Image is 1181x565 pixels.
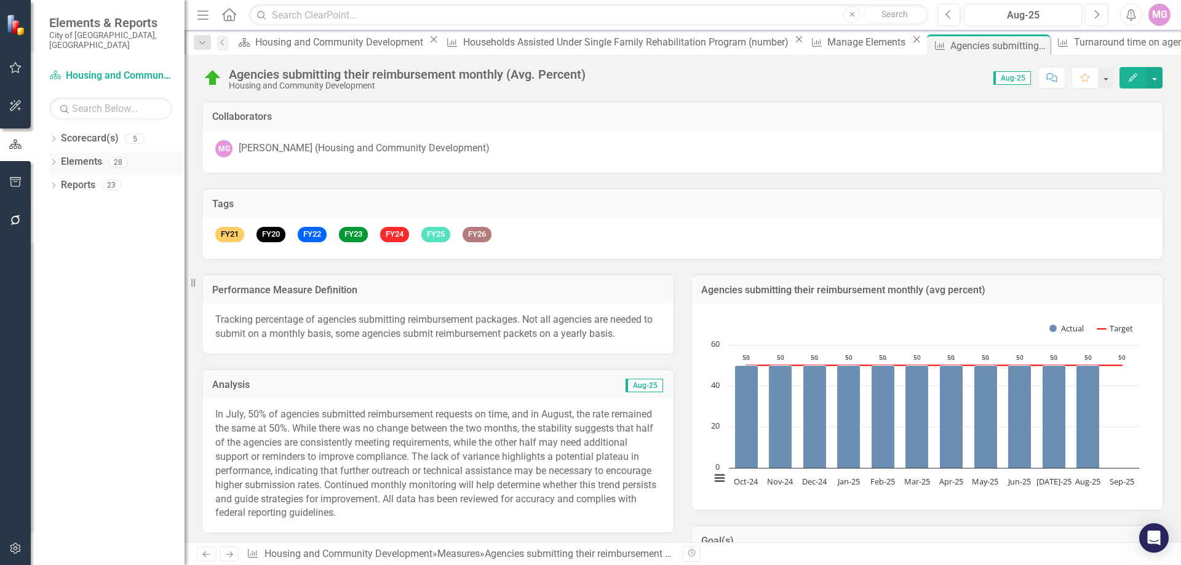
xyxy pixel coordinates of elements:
[982,353,989,362] text: 50
[837,476,860,487] text: Jan-25
[215,313,661,341] p: Tracking percentage of agencies submitting reimbursement packages. Not all agencies are needed to...
[905,366,929,468] path: Mar-25, 50. Actual.
[1084,353,1092,362] text: 50
[711,338,720,349] text: 60
[881,9,908,19] span: Search
[203,68,223,88] img: On Target
[485,548,764,559] div: Agencies submitting their reimbursement monthly (Avg. Percent)
[704,313,1145,497] svg: Interactive chart
[742,353,750,362] text: 50
[870,476,895,487] text: Feb-25
[1118,353,1126,362] text: 50
[234,34,426,50] a: Housing and Community Development
[298,227,327,242] span: FY22
[711,420,720,431] text: 20
[845,353,853,362] text: 50
[125,133,145,144] div: 5
[239,141,490,156] div: [PERSON_NAME] (Housing and Community Development)
[49,15,172,30] span: Elements & Reports
[940,366,963,468] path: Apr-25, 50. Actual.
[904,476,930,487] text: Mar-25
[255,34,426,50] div: Housing and Community Development
[215,227,244,242] span: FY21
[1036,476,1072,487] text: [DATE]-25
[61,178,95,192] a: Reports
[964,4,1082,26] button: Aug-25
[212,199,1153,210] h3: Tags
[968,8,1078,23] div: Aug-25
[339,227,368,242] span: FY23
[715,461,720,472] text: 0
[6,14,28,36] img: ClearPoint Strategy
[735,366,758,468] path: Oct-24, 50. Actual.
[879,353,886,362] text: 50
[61,155,102,169] a: Elements
[212,285,664,296] h3: Performance Measure Definition
[704,313,1150,497] div: Chart. Highcharts interactive chart.
[735,345,1123,468] g: Actual, series 1 of 2. Bar series with 12 bars.
[913,353,921,362] text: 50
[247,547,674,561] div: » »
[802,476,827,487] text: Dec-24
[215,140,233,157] div: MG
[1076,366,1100,468] path: Aug-25, 50. Actual.
[711,470,728,487] button: View chart menu, Chart
[264,548,432,559] a: Housing and Community Development
[1049,323,1084,334] button: Show Actual
[972,476,998,487] text: May-25
[380,227,409,242] span: FY24
[807,34,909,50] a: Manage Elements
[442,34,791,50] a: Households Assisted Under Single Family Rehabilitation Program (number)
[212,379,435,390] h3: Analysis
[421,227,450,242] span: FY25
[1007,476,1031,487] text: Jun-25
[811,353,818,362] text: 50
[767,476,793,487] text: Nov-24
[249,4,928,26] input: Search ClearPoint...
[101,180,121,191] div: 23
[1043,366,1066,468] path: Jul-25, 50. Actual.
[701,535,1153,547] h3: Goal(s)
[864,6,925,23] button: Search
[827,34,909,50] div: Manage Elements
[256,227,285,242] span: FY20
[229,81,586,90] div: Housing and Community Development
[950,38,1047,53] div: Agencies submitting their reimbursement monthly (Avg. Percent)
[437,548,480,559] a: Measures
[49,30,172,50] small: City of [GEOGRAPHIC_DATA], [GEOGRAPHIC_DATA]
[49,69,172,83] a: Housing and Community Development
[947,353,955,362] text: 50
[744,363,1125,368] g: Target, series 2 of 2. Line with 12 data points.
[974,366,998,468] path: May-25, 50. Actual.
[229,68,586,81] div: Agencies submitting their reimbursement monthly (Avg. Percent)
[1148,4,1171,26] button: MG
[1016,353,1024,362] text: 50
[1050,353,1057,362] text: 50
[1110,476,1134,487] text: Sep-25
[463,34,791,50] div: Households Assisted Under Single Family Rehabilitation Program (number)
[769,366,792,468] path: Nov-24, 50. Actual.
[1139,523,1169,553] div: Open Intercom Messenger
[872,366,895,468] path: Feb-25, 50. Actual.
[215,408,661,520] p: In July, 50% of agencies submitted reimbursement requests on time, and in August, the rate remain...
[49,98,172,119] input: Search Below...
[1097,323,1134,334] button: Show Target
[837,366,861,468] path: Jan-25, 50. Actual.
[626,379,663,392] span: Aug-25
[212,111,1153,122] h3: Collaborators
[777,353,784,362] text: 50
[1008,366,1032,468] path: Jun-25, 50. Actual.
[734,476,758,487] text: Oct-24
[701,285,1153,296] h3: Agencies submitting their reimbursement monthly (avg percent)
[711,379,720,390] text: 40
[61,132,119,146] a: Scorecard(s)
[463,227,491,242] span: FY26
[939,476,963,487] text: Apr-25
[993,71,1031,85] span: Aug-25
[108,157,128,167] div: 28
[803,366,827,468] path: Dec-24, 50. Actual.
[1075,476,1100,487] text: Aug-25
